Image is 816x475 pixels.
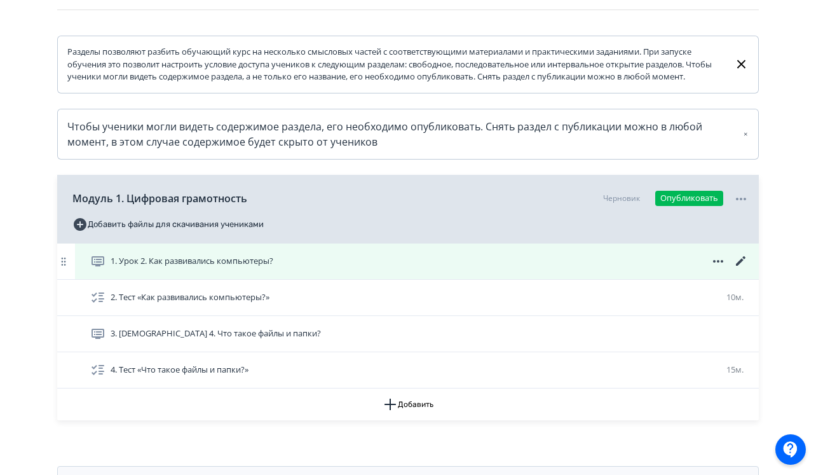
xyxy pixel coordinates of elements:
span: 1. Урок 2. Как развивались компьютеры? [111,255,273,268]
div: Разделы позволяют разбить обучающий курс на несколько смысловых частей с соответствующими материа... [67,46,724,83]
div: Черновик [603,193,640,204]
button: Добавить [57,389,759,420]
button: Добавить файлы для скачивания учениками [72,214,264,235]
span: 2. Тест «Как развивались компьютеры?» [111,291,269,304]
div: 4. Тест «Что такое файлы и папки?»15м. [57,352,759,389]
div: 2. Тест «Как развивались компьютеры?»10м. [57,280,759,316]
button: Опубликовать [655,191,723,206]
span: Модуль 1. Цифровая грамотность [72,191,247,206]
span: 3. Урок 4. Что такое файлы и папки? [111,327,321,340]
div: 1. Урок 2. Как развивались компьютеры? [57,244,759,280]
span: 10м. [726,291,744,303]
div: 3. [DEMOGRAPHIC_DATA] 4. Что такое файлы и папки? [57,316,759,352]
span: 15м. [726,364,744,375]
div: Чтобы ученики могли видеть содержимое раздела, его необходимо опубликовать. Снять раздел с публик... [67,119,749,149]
span: 4. Тест «Что такое файлы и папки?» [111,364,248,376]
